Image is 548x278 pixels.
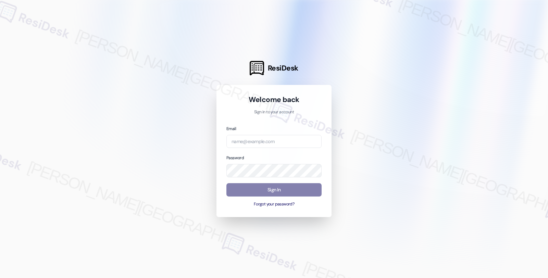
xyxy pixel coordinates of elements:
[268,63,298,73] span: ResiDesk
[226,135,322,148] input: name@example.com
[250,61,264,75] img: ResiDesk Logo
[226,95,322,104] h1: Welcome back
[226,109,322,115] p: Sign in to your account
[226,155,244,161] label: Password
[226,183,322,197] button: Sign In
[226,126,236,131] label: Email
[226,201,322,207] button: Forgot your password?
